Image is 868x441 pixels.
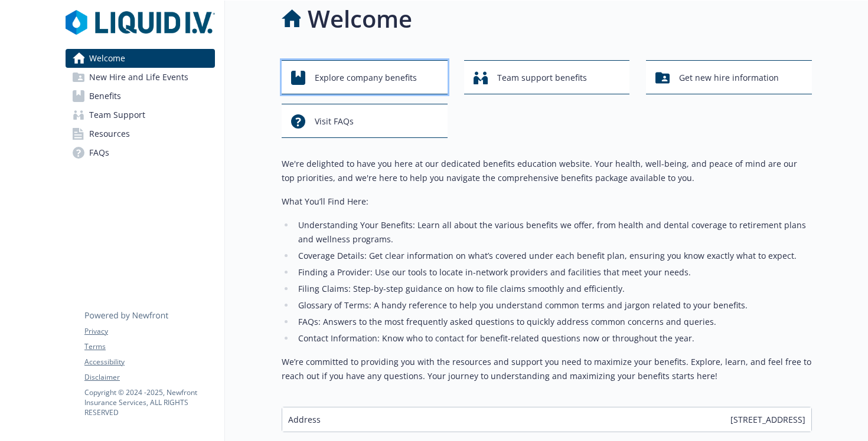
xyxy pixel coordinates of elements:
span: Welcome [89,49,125,68]
span: Visit FAQs [315,110,354,133]
li: Filing Claims: Step-by-step guidance on how to file claims smoothly and efficiently. [295,282,812,296]
p: Copyright © 2024 - 2025 , Newfront Insurance Services, ALL RIGHTS RESERVED [84,387,214,417]
a: Team Support [66,106,215,124]
span: New Hire and Life Events [89,68,188,87]
li: Finding a Provider: Use our tools to locate in-network providers and facilities that meet your ne... [295,265,812,279]
span: Team Support [89,106,145,124]
span: Team support benefits [497,67,587,89]
li: Contact Information: Know who to contact for benefit-related questions now or throughout the year. [295,331,812,345]
a: Accessibility [84,357,214,367]
p: What You’ll Find Here: [282,195,812,209]
a: Welcome [66,49,215,68]
p: We're delighted to have you here at our dedicated benefits education website. Your health, well-b... [282,157,812,185]
a: New Hire and Life Events [66,68,215,87]
button: Get new hire information [646,60,812,94]
a: Benefits [66,87,215,106]
button: Explore company benefits [282,60,448,94]
span: [STREET_ADDRESS] [730,413,805,426]
button: Visit FAQs [282,104,448,138]
li: Understanding Your Benefits: Learn all about the various benefits we offer, from health and denta... [295,218,812,246]
a: FAQs [66,143,215,162]
a: Privacy [84,326,214,337]
span: Address [288,413,321,426]
a: Disclaimer [84,372,214,383]
li: Glossary of Terms: A handy reference to help you understand common terms and jargon related to yo... [295,298,812,312]
li: FAQs: Answers to the most frequently asked questions to quickly address common concerns and queries. [295,315,812,329]
span: FAQs [89,143,109,162]
span: Get new hire information [679,67,779,89]
button: Team support benefits [464,60,630,94]
a: Terms [84,341,214,352]
p: We’re committed to providing you with the resources and support you need to maximize your benefit... [282,355,812,383]
span: Resources [89,124,130,143]
span: Benefits [89,87,121,106]
li: Coverage Details: Get clear information on what’s covered under each benefit plan, ensuring you k... [295,249,812,263]
a: Resources [66,124,215,143]
h1: Welcome [308,1,412,37]
span: Explore company benefits [315,67,417,89]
